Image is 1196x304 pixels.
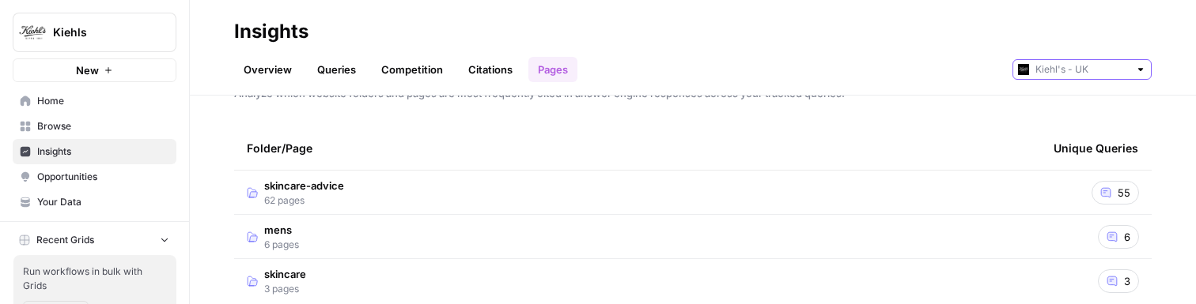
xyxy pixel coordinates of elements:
[459,57,522,82] a: Citations
[234,19,308,44] div: Insights
[53,24,149,40] span: Kiehls
[528,57,577,82] a: Pages
[76,62,99,78] span: New
[36,233,94,247] span: Recent Grids
[37,195,169,209] span: Your Data
[308,57,365,82] a: Queries
[23,265,167,293] span: Run workflows in bulk with Grids
[13,13,176,52] button: Workspace: Kiehls
[37,170,169,184] span: Opportunities
[13,88,176,114] a: Home
[37,119,169,133] span: Browse
[234,57,301,82] a: Overview
[1118,185,1130,201] span: 55
[372,57,452,82] a: Competition
[1035,62,1129,77] input: Kiehl's - UK
[18,18,47,47] img: Kiehls Logo
[264,266,306,282] span: skincare
[264,178,344,193] span: skincare-advice
[37,94,169,108] span: Home
[1054,126,1138,170] div: Unique Queries
[13,190,176,215] a: Your Data
[264,282,306,296] span: 3 pages
[37,144,169,159] span: Insights
[13,58,176,82] button: New
[264,222,299,238] span: mens
[264,193,344,208] span: 62 pages
[264,238,299,252] span: 6 pages
[247,126,1028,170] div: Folder/Page
[1124,273,1130,289] span: 3
[1124,229,1130,245] span: 6
[13,139,176,164] a: Insights
[13,114,176,139] a: Browse
[13,164,176,190] a: Opportunities
[13,228,176,252] button: Recent Grids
